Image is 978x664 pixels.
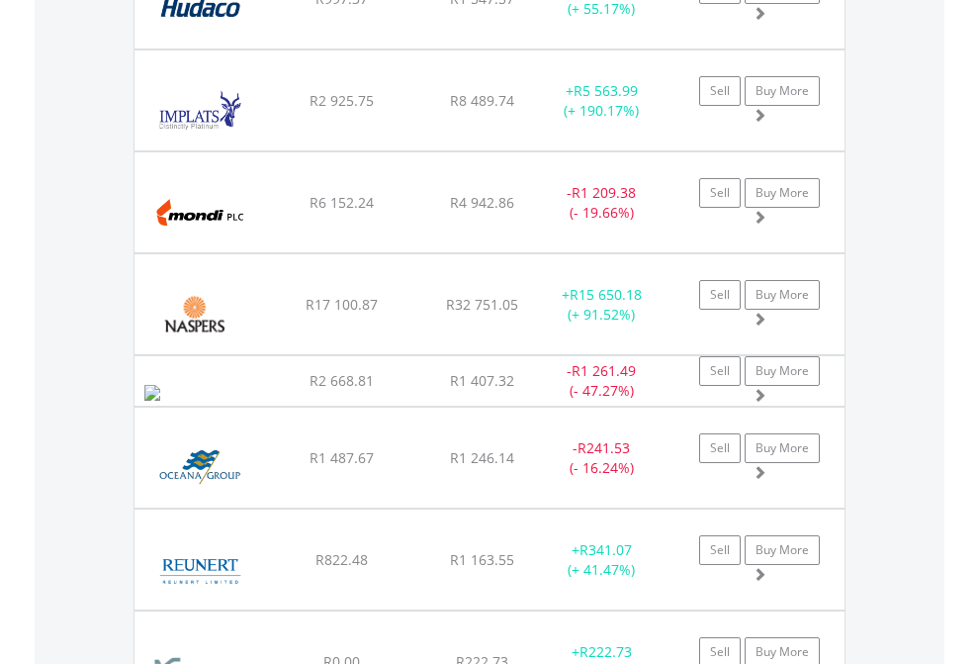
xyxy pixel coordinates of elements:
[699,178,741,208] a: Sell
[450,91,514,110] span: R8 489.74
[450,550,514,569] span: R1 163.55
[540,285,664,325] div: + (+ 91.52%)
[540,540,664,580] div: + (+ 41.47%)
[446,295,518,314] span: R32 751.05
[540,361,664,401] div: - (- 47.27%)
[574,81,638,100] span: R5 563.99
[144,534,256,605] img: EQU.ZA.RLO.png
[144,75,256,145] img: EQU.ZA.IMP.png
[310,193,374,212] span: R6 152.24
[144,432,256,503] img: EQU.ZA.OCE.png
[306,295,378,314] span: R17 100.87
[579,642,632,661] span: R222.73
[699,535,741,565] a: Sell
[572,361,636,380] span: R1 261.49
[540,438,664,478] div: - (- 16.24%)
[699,356,741,386] a: Sell
[310,371,374,390] span: R2 668.81
[144,385,160,401] img: EQU.ZA.NTU.png
[745,178,820,208] a: Buy More
[572,183,636,202] span: R1 209.38
[310,91,374,110] span: R2 925.75
[310,448,374,467] span: R1 487.67
[540,81,664,121] div: + (+ 190.17%)
[144,279,244,349] img: EQU.ZA.NPN.png
[570,285,642,304] span: R15 650.18
[450,371,514,390] span: R1 407.32
[745,535,820,565] a: Buy More
[540,183,664,223] div: - (- 19.66%)
[745,433,820,463] a: Buy More
[450,193,514,212] span: R4 942.86
[450,448,514,467] span: R1 246.14
[144,177,256,247] img: EQU.ZA.MNP.png
[745,280,820,310] a: Buy More
[578,438,630,457] span: R241.53
[699,76,741,106] a: Sell
[579,540,632,559] span: R341.07
[315,550,368,569] span: R822.48
[745,76,820,106] a: Buy More
[699,433,741,463] a: Sell
[745,356,820,386] a: Buy More
[699,280,741,310] a: Sell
